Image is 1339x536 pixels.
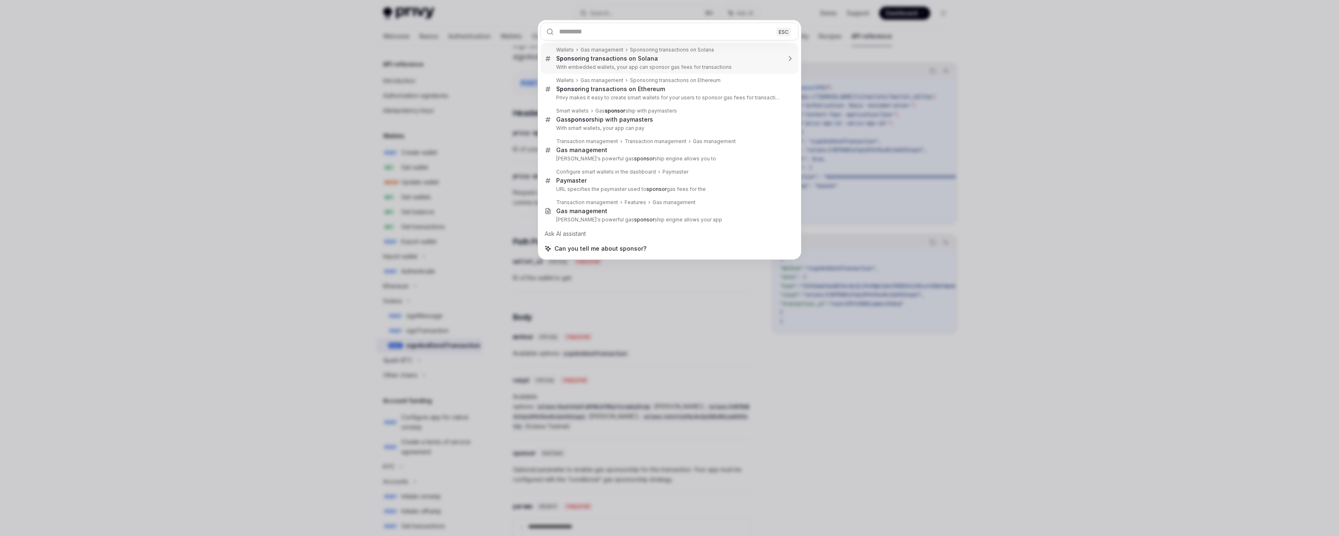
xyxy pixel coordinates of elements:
[625,199,646,206] div: Features
[541,226,798,241] div: Ask AI assistant
[556,186,781,193] p: URL specifies the paymaster used to gas fees for the
[556,146,607,154] div: Gas management
[630,77,721,84] div: Sponsoring transactions on Ethereum
[653,199,695,206] div: Gas management
[568,116,591,123] b: sponsor
[556,55,658,62] div: ing transactions on Solana
[662,169,688,175] div: Paymaster
[556,177,587,184] div: Paymaster
[556,138,618,145] div: Transaction management
[556,116,653,123] div: Gas ship with paymasters
[556,125,781,132] p: With smart wallets, your app can pay
[625,138,686,145] div: Transaction management
[556,85,665,93] div: ing transactions on Ethereum
[556,199,618,206] div: Transaction management
[581,77,623,84] div: Gas management
[634,216,654,223] b: sponsor
[556,216,781,223] p: [PERSON_NAME]'s powerful gas ship engine allows your app
[634,155,654,162] b: sponsor
[556,55,580,62] b: Sponsor
[556,207,607,215] div: Gas management
[555,244,646,253] span: Can you tell me about sponsor?
[693,138,736,145] div: Gas management
[646,186,667,192] b: sponsor
[556,47,574,53] div: Wallets
[556,64,781,71] p: With embedded wallets, your app can sponsor gas fees for transactions
[556,108,589,114] div: Smart wallets
[776,27,791,36] div: ESC
[556,85,580,92] b: Sponsor
[556,77,574,84] div: Wallets
[581,47,623,53] div: Gas management
[556,155,781,162] p: [PERSON_NAME]'s powerful gas ship engine allows you to
[630,47,714,53] div: Sponsoring transactions on Solana
[605,108,625,114] b: sponsor
[556,169,656,175] div: Configure smart wallets in the dashboard
[556,94,781,101] p: Privy makes it easy to create smart wallets for your users to sponsor gas fees for transactions
[595,108,677,114] div: Gas ship with paymasters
